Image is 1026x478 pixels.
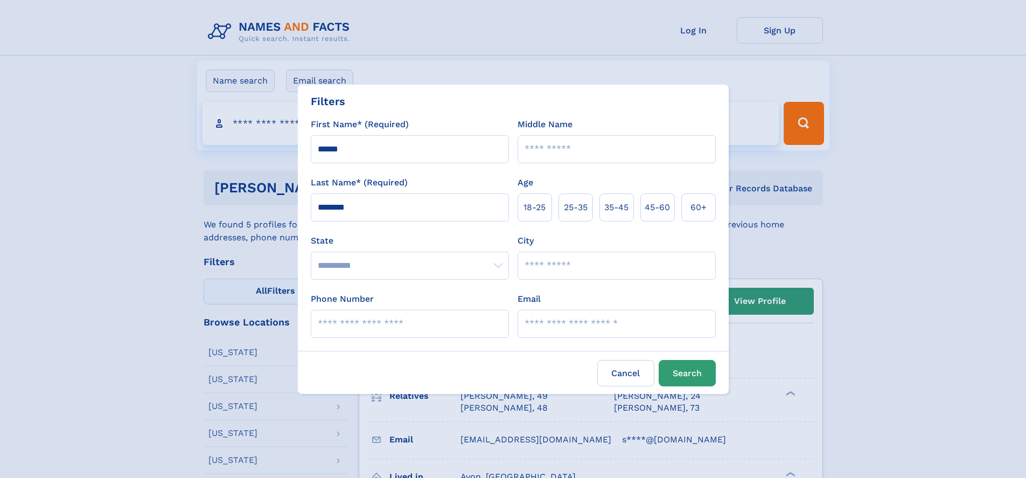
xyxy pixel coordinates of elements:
span: 18‑25 [524,201,546,214]
div: Filters [311,93,345,109]
span: 45‑60 [645,201,670,214]
label: City [518,234,534,247]
label: Last Name* (Required) [311,176,408,189]
span: 35‑45 [604,201,629,214]
label: Middle Name [518,118,573,131]
button: Search [659,360,716,386]
label: Email [518,293,541,306]
label: Phone Number [311,293,374,306]
span: 60+ [690,201,707,214]
span: 25‑35 [564,201,588,214]
label: Age [518,176,533,189]
label: State [311,234,509,247]
label: Cancel [597,360,654,386]
label: First Name* (Required) [311,118,409,131]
